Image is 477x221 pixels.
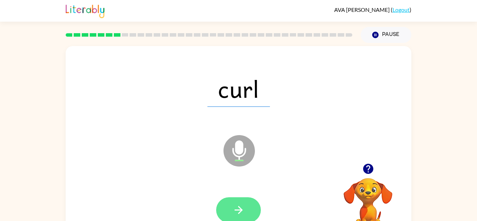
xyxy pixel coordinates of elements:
button: Pause [361,27,411,43]
span: curl [207,71,270,107]
div: ( ) [334,6,411,13]
img: Literably [66,3,104,18]
span: AVA [PERSON_NAME] [334,6,391,13]
a: Logout [392,6,410,13]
